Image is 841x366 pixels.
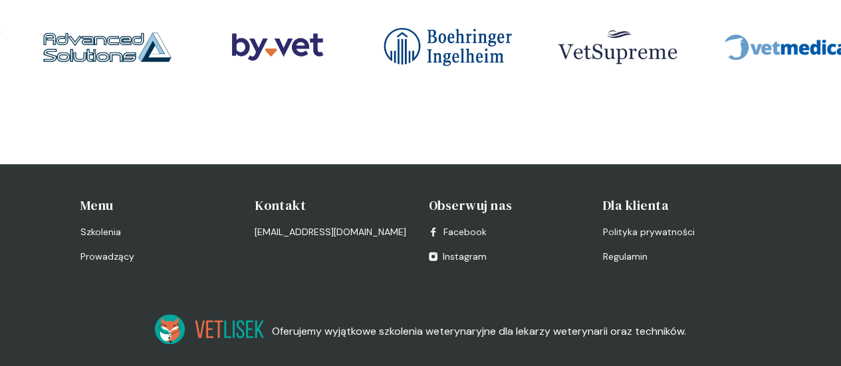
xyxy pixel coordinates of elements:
a: Regulamin [603,250,761,264]
a: Prowadzący [80,250,239,264]
a: Instagram [429,250,487,264]
a: Szkolenia [80,225,239,239]
span: Prowadzący [80,250,134,264]
h4: Dla klienta [603,196,761,215]
h4: Obserwuj nas [429,196,587,215]
img: Z5pMJJbqstJ9-ALm_Boehringer.png [384,15,512,79]
span: Polityka prywatności [603,225,695,239]
a: [EMAIL_ADDRESS][DOMAIN_NAME] [255,225,406,239]
img: Z5pMI5bqstJ9-ALk_Logo_AS.png [44,15,172,79]
a: Facebook [429,225,487,239]
h4: Menu [80,196,239,215]
p: Oferujemy wyjątkowe szkolenia weterynaryjne dla lekarzy weterynarii oraz techników. [272,323,686,339]
img: Z5pMIJbqstJ9-ALe_VETSUPREME_LOGO.png [554,15,682,79]
img: Z5pMIpbqstJ9-ALi_ByVetlogocolorCMYK.jpg [214,15,342,79]
a: Polityka prywatności [603,225,761,239]
span: Szkolenia [80,225,121,239]
span: Regulamin [603,250,648,264]
h4: Kontakt [255,196,413,215]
